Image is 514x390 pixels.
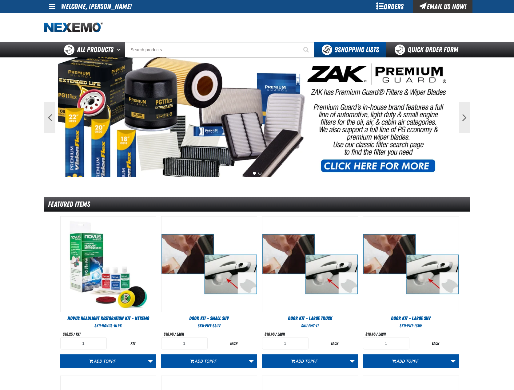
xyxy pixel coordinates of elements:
[378,332,386,337] span: each
[189,315,229,321] span: Door Kit - Small SUV
[391,315,431,321] span: Door Kit - Large SUV
[363,216,459,312] img: Door Kit - Large SUV
[161,323,257,329] div: SKU:
[363,323,459,329] div: SKU:
[412,341,459,346] div: each
[161,337,208,349] input: Product Quantity
[110,341,156,346] div: kit
[447,354,459,368] a: More Actions
[296,358,317,364] span: Add to
[161,216,257,312] : View Details of the Door Kit - Small SUV
[161,315,257,322] a: Door Kit - Small SUV
[314,42,386,57] button: You have 9 Shopping Lists. Open to view details
[63,332,73,337] span: $18.25
[161,216,257,312] img: Door Kit - Small SUV
[44,22,103,33] img: Nexemo logo
[262,323,358,329] div: SKU:
[209,358,217,364] span: PPF
[74,332,75,337] span: /
[61,216,156,312] img: Novus Headlight Restoration Kit - Nexemo
[386,42,470,57] a: Quick Order Form
[334,45,338,54] strong: 9
[262,354,347,368] button: Add toPPF
[253,172,256,175] button: 1 of 2
[164,332,173,337] span: $18.46
[277,332,285,337] span: each
[60,315,156,322] a: Novus Headlight Restoration Kit - Nexemo
[245,354,257,368] a: More Actions
[58,57,456,177] img: PG Filters & Wipers
[174,332,176,337] span: /
[94,358,116,364] span: Add to
[258,172,261,175] button: 2 of 2
[376,332,377,337] span: /
[161,354,246,368] button: Add toPPF
[310,358,317,364] span: PPF
[363,216,459,312] : View Details of the Door Kit - Large SUV
[102,323,122,328] span: NOVUS-HLRK
[262,337,309,349] input: Product Quantity
[312,341,358,346] div: each
[459,102,470,133] button: Next
[411,358,418,364] span: PPF
[275,332,277,337] span: /
[205,323,221,328] span: PWT-SSUV
[177,332,184,337] span: each
[365,332,375,337] span: $18.46
[334,45,379,54] span: Shopping Lists
[288,315,332,321] span: Door Kit - Large Truck
[76,332,81,337] span: kit
[67,315,149,321] span: Novus Headlight Restoration Kit - Nexemo
[299,42,314,57] button: Start Searching
[60,354,145,368] button: Add toPPF
[262,315,358,322] a: Door Kit - Large Truck
[363,337,409,349] input: Product Quantity
[363,315,459,322] a: Door Kit - Large SUV
[60,323,156,329] div: SKU:
[77,44,114,55] span: All Products
[397,358,418,364] span: Add to
[308,323,319,328] span: PWT-LT
[60,337,107,349] input: Product Quantity
[61,216,156,312] : View Details of the Novus Headlight Restoration Kit - Nexemo
[262,216,358,312] img: Door Kit - Large Truck
[407,323,422,328] span: PWT-LSUV
[109,358,116,364] span: PPF
[262,216,358,312] : View Details of the Door Kit - Large Truck
[346,354,358,368] a: More Actions
[265,332,274,337] span: $18.46
[145,354,156,368] a: More Actions
[115,42,125,57] button: Open All Products pages
[44,102,55,133] button: Previous
[44,197,470,212] div: Featured Items
[195,358,217,364] span: Add to
[363,354,448,368] button: Add toPPF
[125,42,314,57] input: Search
[211,341,257,346] div: each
